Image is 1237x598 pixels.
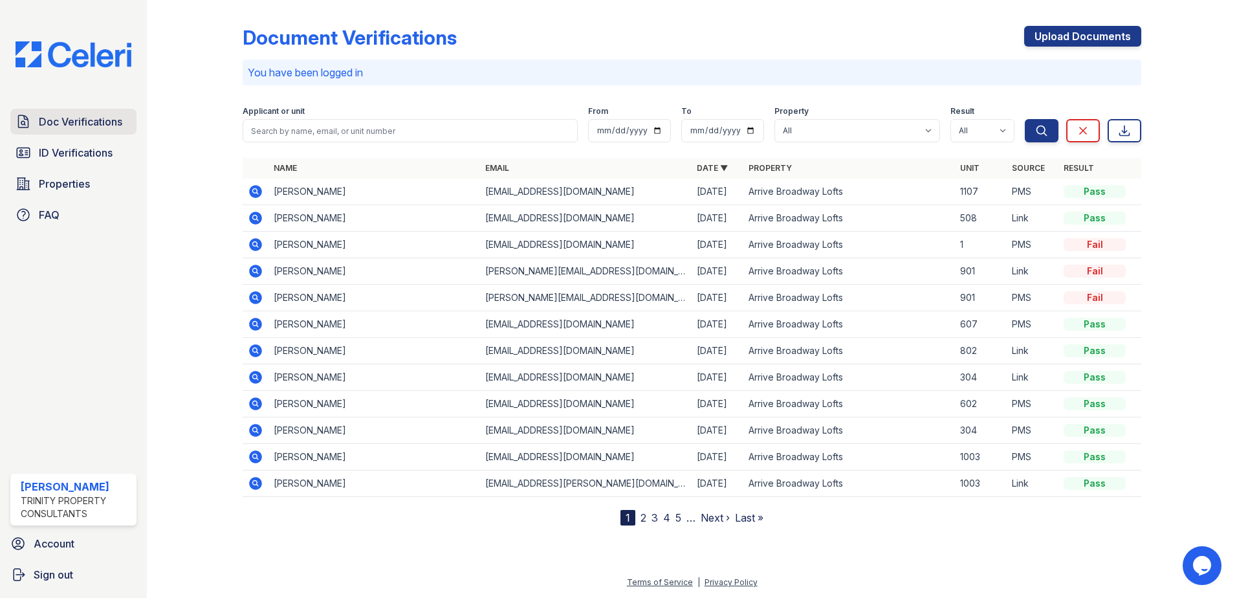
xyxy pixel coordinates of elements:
td: [PERSON_NAME] [268,232,480,258]
div: Pass [1064,212,1126,225]
td: [PERSON_NAME] [268,471,480,497]
td: Arrive Broadway Lofts [743,311,955,338]
div: Fail [1064,265,1126,278]
td: Arrive Broadway Lofts [743,391,955,417]
td: PMS [1007,417,1058,444]
td: [DATE] [692,417,743,444]
td: [EMAIL_ADDRESS][DOMAIN_NAME] [480,232,692,258]
td: [PERSON_NAME] [268,285,480,311]
a: Properties [10,171,137,197]
a: Name [274,163,297,173]
a: Doc Verifications [10,109,137,135]
td: Arrive Broadway Lofts [743,232,955,258]
td: Link [1007,364,1058,391]
a: FAQ [10,202,137,228]
td: [PERSON_NAME] [268,311,480,338]
td: Arrive Broadway Lofts [743,471,955,497]
td: [DATE] [692,444,743,471]
label: Applicant or unit [243,106,305,116]
td: PMS [1007,179,1058,205]
td: 508 [955,205,1007,232]
div: Fail [1064,291,1126,304]
td: 802 [955,338,1007,364]
td: [EMAIL_ADDRESS][DOMAIN_NAME] [480,205,692,232]
td: [EMAIL_ADDRESS][DOMAIN_NAME] [480,391,692,417]
td: 607 [955,311,1007,338]
span: … [686,510,695,526]
td: [PERSON_NAME] [268,338,480,364]
a: Account [5,531,142,557]
td: Link [1007,338,1058,364]
td: Arrive Broadway Lofts [743,258,955,285]
span: Account [34,536,74,551]
td: [DATE] [692,179,743,205]
td: Arrive Broadway Lofts [743,417,955,444]
button: Sign out [5,562,142,588]
a: Result [1064,163,1094,173]
td: [DATE] [692,471,743,497]
div: Fail [1064,238,1126,251]
td: Link [1007,205,1058,232]
a: Terms of Service [627,577,693,587]
label: Result [950,106,974,116]
td: 1107 [955,179,1007,205]
p: You have been logged in [248,65,1136,80]
td: Link [1007,258,1058,285]
td: Arrive Broadway Lofts [743,338,955,364]
td: PMS [1007,285,1058,311]
td: [DATE] [692,285,743,311]
a: Upload Documents [1024,26,1141,47]
td: [DATE] [692,311,743,338]
td: [PERSON_NAME][EMAIL_ADDRESS][DOMAIN_NAME] [480,285,692,311]
label: To [681,106,692,116]
td: 602 [955,391,1007,417]
iframe: chat widget [1183,546,1224,585]
a: 3 [651,511,658,524]
input: Search by name, email, or unit number [243,119,578,142]
td: [PERSON_NAME] [268,391,480,417]
a: 5 [675,511,681,524]
div: | [697,577,700,587]
td: PMS [1007,232,1058,258]
a: Unit [960,163,980,173]
td: 1003 [955,471,1007,497]
div: Pass [1064,185,1126,198]
td: 901 [955,258,1007,285]
label: Property [774,106,809,116]
td: [EMAIL_ADDRESS][DOMAIN_NAME] [480,311,692,338]
a: Email [485,163,509,173]
div: Pass [1064,424,1126,437]
td: [EMAIL_ADDRESS][DOMAIN_NAME] [480,417,692,444]
div: Pass [1064,318,1126,331]
td: Arrive Broadway Lofts [743,205,955,232]
td: Arrive Broadway Lofts [743,179,955,205]
div: Document Verifications [243,26,457,49]
td: [EMAIL_ADDRESS][DOMAIN_NAME] [480,179,692,205]
td: Link [1007,471,1058,497]
a: Property [749,163,792,173]
td: PMS [1007,391,1058,417]
td: [PERSON_NAME] [268,364,480,391]
span: Sign out [34,567,73,582]
div: Pass [1064,450,1126,463]
img: CE_Logo_Blue-a8612792a0a2168367f1c8372b55b34899dd931a85d93a1a3d3e32e68fde9ad4.png [5,41,142,67]
td: [PERSON_NAME] [268,258,480,285]
td: 304 [955,364,1007,391]
a: 2 [640,511,646,524]
td: [PERSON_NAME] [268,444,480,471]
td: [PERSON_NAME][EMAIL_ADDRESS][DOMAIN_NAME] [480,258,692,285]
a: Last » [735,511,763,524]
td: [PERSON_NAME] [268,417,480,444]
a: Source [1012,163,1045,173]
td: 304 [955,417,1007,444]
div: Pass [1064,371,1126,384]
a: Next › [701,511,730,524]
span: ID Verifications [39,145,113,161]
td: PMS [1007,444,1058,471]
td: Arrive Broadway Lofts [743,285,955,311]
td: [DATE] [692,364,743,391]
td: 1 [955,232,1007,258]
td: Arrive Broadway Lofts [743,444,955,471]
td: [EMAIL_ADDRESS][DOMAIN_NAME] [480,338,692,364]
span: Properties [39,176,90,192]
